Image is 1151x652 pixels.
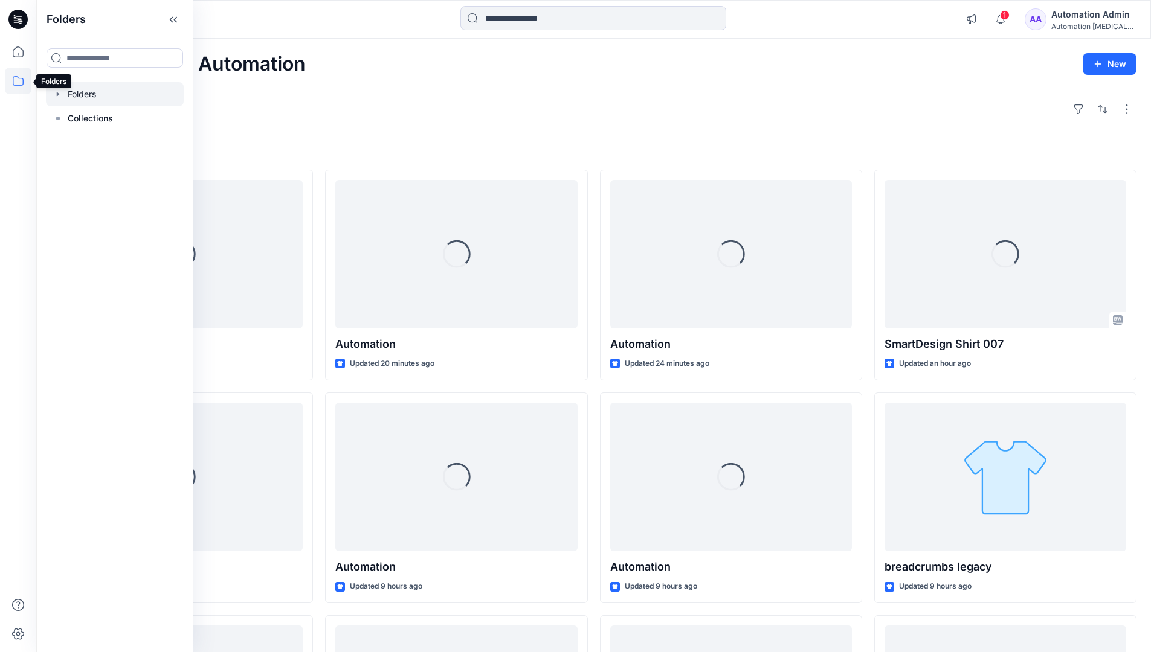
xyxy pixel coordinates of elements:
button: New [1083,53,1136,75]
span: 1 [1000,10,1010,20]
p: Updated 20 minutes ago [350,357,434,370]
p: Updated 9 hours ago [625,580,697,593]
p: Updated 9 hours ago [899,580,972,593]
p: breadcrumbs legacy [885,558,1126,575]
p: Updated an hour ago [899,357,971,370]
p: Automation [335,558,577,575]
p: Collections [68,111,113,126]
div: AA [1025,8,1046,30]
p: SmartDesign Shirt 007 [885,336,1126,353]
p: Automation [610,558,852,575]
p: Updated 24 minutes ago [625,357,709,370]
p: Automation [610,336,852,353]
p: Updated 9 hours ago [350,580,422,593]
h4: Styles [51,143,1136,158]
div: Automation Admin [1051,7,1136,22]
a: breadcrumbs legacy [885,403,1126,552]
p: Automation [335,336,577,353]
div: Automation [MEDICAL_DATA]... [1051,22,1136,31]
